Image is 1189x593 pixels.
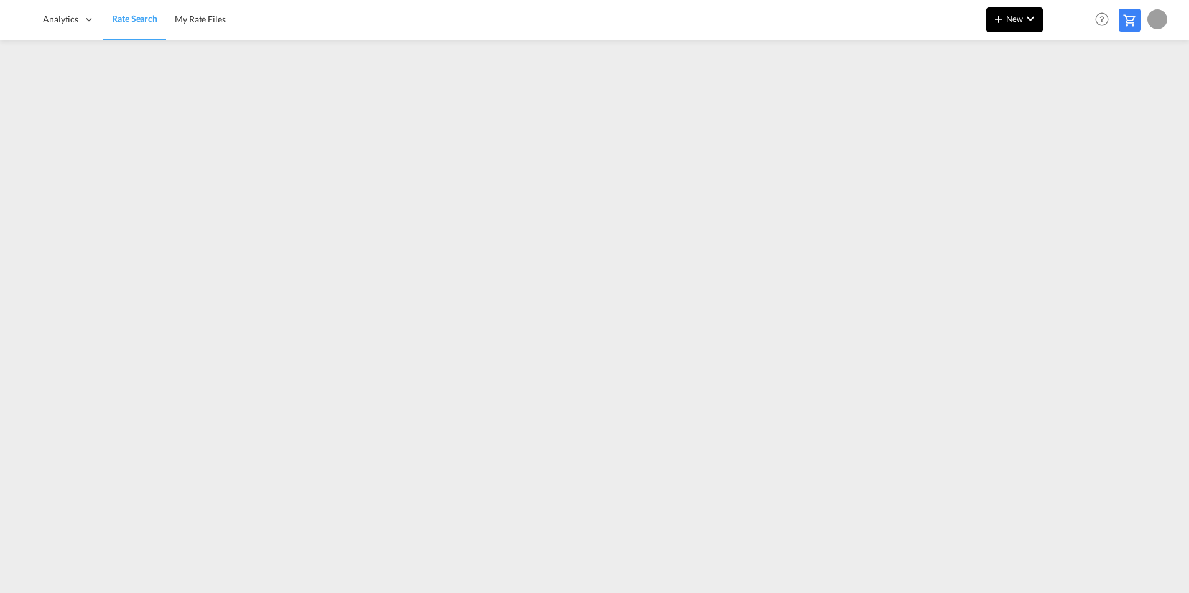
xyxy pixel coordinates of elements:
button: icon-plus 400-fgNewicon-chevron-down [986,7,1043,32]
span: Analytics [43,13,78,25]
span: New [991,14,1038,24]
span: Help [1091,9,1113,30]
div: Help [1091,9,1119,31]
span: Rate Search [112,13,157,24]
md-icon: icon-chevron-down [1023,11,1038,26]
md-icon: icon-plus 400-fg [991,11,1006,26]
span: My Rate Files [175,14,226,24]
